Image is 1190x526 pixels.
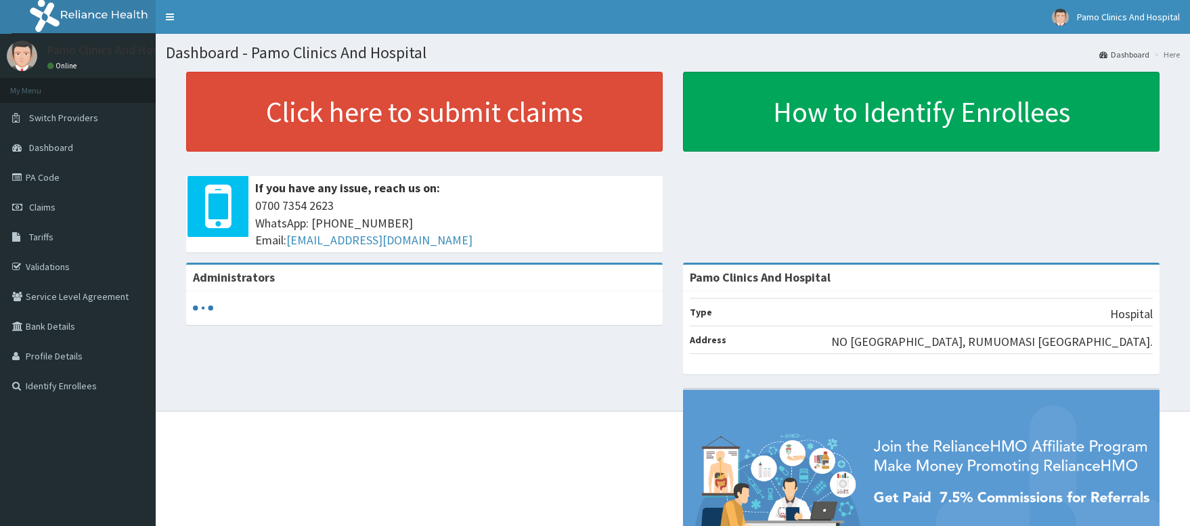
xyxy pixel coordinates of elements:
a: Online [47,61,80,70]
strong: Pamo Clinics And Hospital [690,269,831,285]
p: Hospital [1110,305,1153,323]
b: If you have any issue, reach us on: [255,180,440,196]
b: Administrators [193,269,275,285]
a: How to Identify Enrollees [683,72,1160,152]
li: Here [1151,49,1180,60]
svg: audio-loading [193,298,213,318]
a: Click here to submit claims [186,72,663,152]
b: Type [690,306,712,318]
a: [EMAIL_ADDRESS][DOMAIN_NAME] [286,232,472,248]
span: Claims [29,201,56,213]
p: Pamo Clinics And Hospital [47,44,183,56]
span: Pamo Clinics And Hospital [1077,11,1180,23]
p: NO [GEOGRAPHIC_DATA], RUMUOMASI [GEOGRAPHIC_DATA]. [831,333,1153,351]
b: Address [690,334,726,346]
img: User Image [1052,9,1069,26]
img: User Image [7,41,37,71]
a: Dashboard [1099,49,1149,60]
span: Dashboard [29,141,73,154]
span: Switch Providers [29,112,98,124]
h1: Dashboard - Pamo Clinics And Hospital [166,44,1180,62]
span: 0700 7354 2623 WhatsApp: [PHONE_NUMBER] Email: [255,197,656,249]
span: Tariffs [29,231,53,243]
